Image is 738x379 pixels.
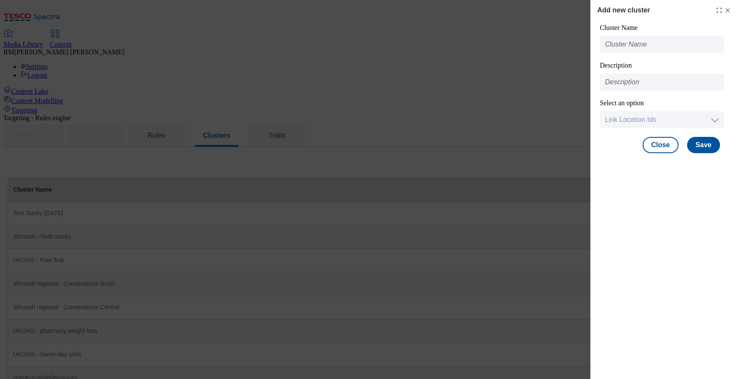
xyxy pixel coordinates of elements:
h4: Add new cluster [597,5,650,15]
label: Description [600,62,632,69]
input: Description [600,74,724,91]
label: Cluster Name [600,24,637,31]
div: Select an option [600,99,724,107]
button: Close [643,137,679,153]
button: Save [687,137,720,153]
input: Cluster Name [600,36,724,53]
